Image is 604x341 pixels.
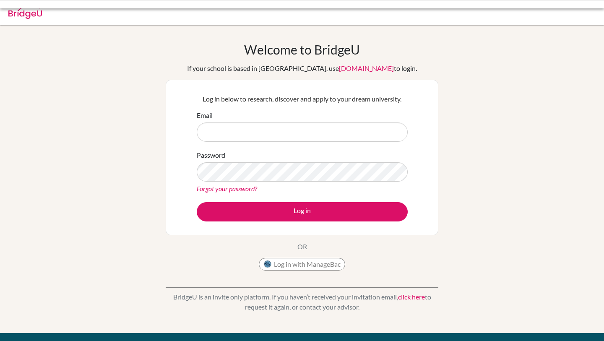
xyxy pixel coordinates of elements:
[8,5,42,19] img: Bridge-U
[339,64,394,72] a: [DOMAIN_NAME]
[398,293,425,301] a: click here
[197,150,225,160] label: Password
[166,292,438,312] p: BridgeU is an invite only platform. If you haven’t received your invitation email, to request it ...
[197,202,408,221] button: Log in
[259,258,345,271] button: Log in with ManageBac
[297,242,307,252] p: OR
[197,185,257,193] a: Forgot your password?
[244,42,360,57] h1: Welcome to BridgeU
[187,63,417,73] div: If your school is based in [GEOGRAPHIC_DATA], use to login.
[59,7,419,17] div: Your account has been archived.
[197,94,408,104] p: Log in below to research, discover and apply to your dream university.
[197,110,213,120] label: Email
